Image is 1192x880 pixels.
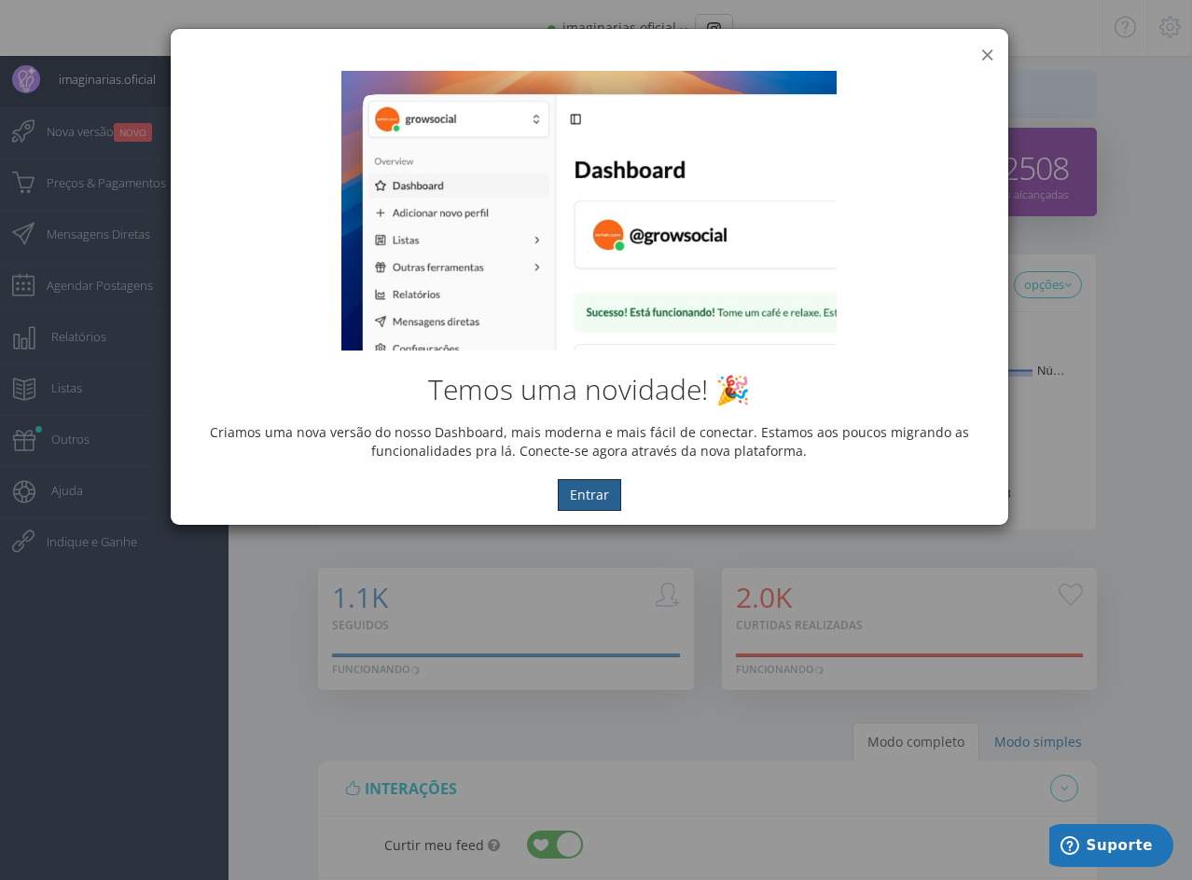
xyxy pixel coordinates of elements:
button: × [980,42,994,67]
button: Entrar [558,479,621,511]
h2: Temos uma novidade! 🎉 [185,374,994,405]
img: New Dashboard [341,71,836,351]
p: Criamos uma nova versão do nosso Dashboard, mais moderna e mais fácil de conectar. Estamos aos po... [185,423,994,461]
iframe: Abre um widget para que você possa encontrar mais informações [1049,824,1173,871]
